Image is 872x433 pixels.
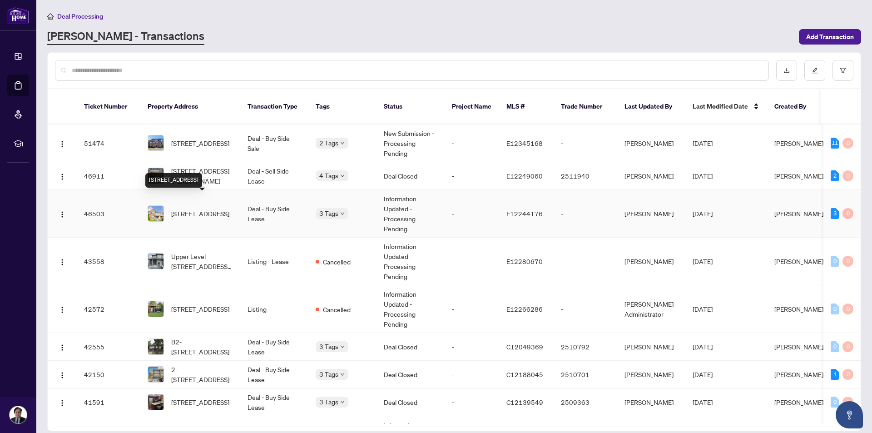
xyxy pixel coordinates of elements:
[831,304,839,314] div: 0
[77,388,140,416] td: 41591
[842,304,853,314] div: 0
[240,89,308,124] th: Transaction Type
[554,190,617,238] td: -
[148,339,163,354] img: thumbnail-img
[240,238,308,285] td: Listing - Lease
[774,370,823,378] span: [PERSON_NAME]
[445,285,499,333] td: -
[55,254,69,269] button: Logo
[693,209,713,218] span: [DATE]
[55,395,69,409] button: Logo
[240,333,308,361] td: Deal - Buy Side Lease
[617,124,685,162] td: [PERSON_NAME]
[831,369,839,380] div: 1
[685,89,767,124] th: Last Modified Date
[340,344,345,349] span: down
[319,397,338,407] span: 3 Tags
[171,251,233,271] span: Upper Level-[STREET_ADDRESS][PERSON_NAME]
[240,361,308,388] td: Deal - Buy Side Lease
[506,370,543,378] span: C12188045
[77,89,140,124] th: Ticket Number
[377,190,445,238] td: Information Updated - Processing Pending
[377,89,445,124] th: Status
[340,372,345,377] span: down
[145,173,202,188] div: [STREET_ADDRESS]
[842,369,853,380] div: 0
[554,89,617,124] th: Trade Number
[148,394,163,410] img: thumbnail-img
[774,139,823,147] span: [PERSON_NAME]
[693,343,713,351] span: [DATE]
[57,12,103,20] span: Deal Processing
[445,190,499,238] td: -
[377,238,445,285] td: Information Updated - Processing Pending
[445,89,499,124] th: Project Name
[77,190,140,238] td: 46503
[831,256,839,267] div: 0
[617,388,685,416] td: [PERSON_NAME]
[171,337,233,357] span: B2-[STREET_ADDRESS]
[171,364,233,384] span: 2-[STREET_ADDRESS]
[506,343,543,351] span: C12049369
[47,29,204,45] a: [PERSON_NAME] - Transactions
[842,208,853,219] div: 0
[831,208,839,219] div: 3
[842,138,853,149] div: 0
[77,162,140,190] td: 46911
[240,285,308,333] td: Listing
[806,30,854,44] span: Add Transaction
[836,401,863,428] button: Open asap
[240,388,308,416] td: Deal - Buy Side Lease
[783,67,790,74] span: download
[774,172,823,180] span: [PERSON_NAME]
[148,168,163,184] img: thumbnail-img
[506,139,543,147] span: E12345168
[59,211,66,218] img: Logo
[842,397,853,408] div: 0
[506,257,543,265] span: E12280670
[617,361,685,388] td: [PERSON_NAME]
[308,89,377,124] th: Tags
[693,257,713,265] span: [DATE]
[445,388,499,416] td: -
[774,257,823,265] span: [PERSON_NAME]
[59,399,66,407] img: Logo
[776,60,797,81] button: download
[377,285,445,333] td: Information Updated - Processing Pending
[842,341,853,352] div: 0
[445,361,499,388] td: -
[59,173,66,180] img: Logo
[767,89,822,124] th: Created By
[55,206,69,221] button: Logo
[506,305,543,313] span: E12266286
[240,190,308,238] td: Deal - Buy Side Lease
[377,124,445,162] td: New Submission - Processing Pending
[377,162,445,190] td: Deal Closed
[842,170,853,181] div: 0
[774,209,823,218] span: [PERSON_NAME]
[55,367,69,382] button: Logo
[148,254,163,269] img: thumbnail-img
[774,305,823,313] span: [PERSON_NAME]
[831,341,839,352] div: 0
[59,259,66,266] img: Logo
[554,162,617,190] td: 2511940
[831,170,839,181] div: 2
[148,206,163,221] img: thumbnail-img
[774,398,823,406] span: [PERSON_NAME]
[319,341,338,352] span: 3 Tags
[55,339,69,354] button: Logo
[617,162,685,190] td: [PERSON_NAME]
[554,238,617,285] td: -
[77,124,140,162] td: 51474
[148,367,163,382] img: thumbnail-img
[77,361,140,388] td: 42150
[323,304,351,314] span: Cancelled
[554,333,617,361] td: 2510792
[445,333,499,361] td: -
[240,124,308,162] td: Deal - Buy Side Sale
[831,397,839,408] div: 0
[506,398,543,406] span: C12139549
[693,101,748,111] span: Last Modified Date
[59,372,66,379] img: Logo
